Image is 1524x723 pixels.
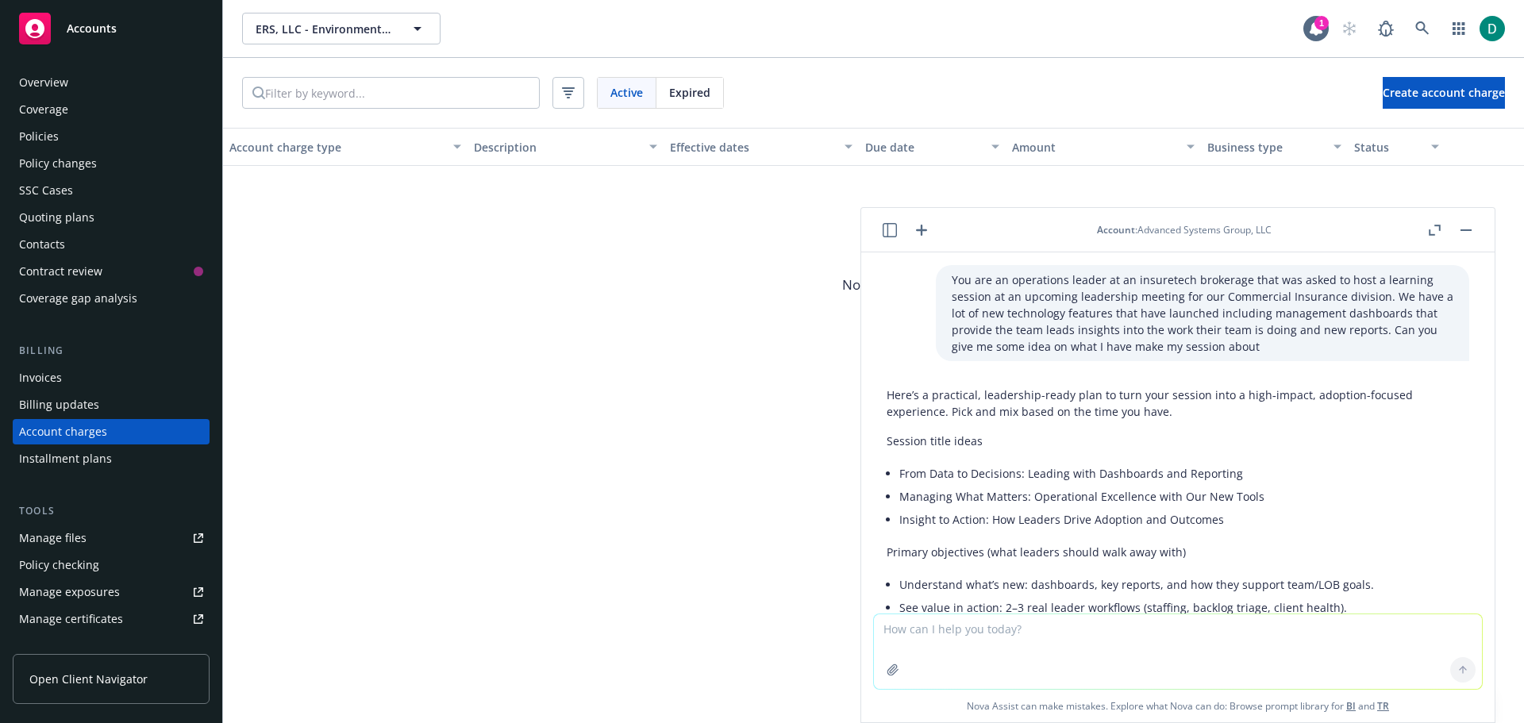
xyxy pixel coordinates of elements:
a: Billing updates [13,392,210,417]
a: Start snowing [1333,13,1365,44]
div: SSC Cases [19,178,73,203]
div: : Advanced Systems Group, LLC [1097,223,1272,237]
p: Here’s a practical, leadership-ready plan to turn your session into a high‑impact, adoption-focus... [887,386,1469,420]
div: Billing [13,343,210,359]
span: Accounts [67,22,117,35]
div: Quoting plans [19,205,94,230]
a: Search [1407,13,1438,44]
div: Policies [19,124,59,149]
div: Contacts [19,232,65,257]
div: Manage claims [19,633,99,659]
a: Invoices [13,365,210,390]
div: Contract review [19,259,102,284]
a: Coverage gap analysis [13,286,210,311]
div: Description [474,139,639,156]
a: Policy changes [13,151,210,176]
li: Insight to Action: How Leaders Drive Adoption and Outcomes [899,508,1469,531]
a: Contract review [13,259,210,284]
div: Status [1354,139,1422,156]
span: Open Client Navigator [29,671,148,687]
button: Business type [1201,128,1348,166]
a: Manage claims [13,633,210,659]
div: Policy changes [19,151,97,176]
span: No results [223,166,1524,404]
div: 1 [1314,16,1329,30]
a: Contacts [13,232,210,257]
div: Invoices [19,365,62,390]
button: ERS, LLC - Environmental Remediation Solutions [242,13,441,44]
div: Account charge type [229,139,444,156]
a: Policies [13,124,210,149]
a: BI [1346,699,1356,713]
span: Active [610,84,643,101]
p: Session title ideas [887,433,1469,449]
li: From Data to Decisions: Leading with Dashboards and Reporting [899,462,1469,485]
div: Manage certificates [19,606,123,632]
div: Policy checking [19,552,99,578]
span: Create account charge [1383,85,1505,100]
a: Accounts [13,6,210,51]
div: Installment plans [19,446,112,471]
div: Business type [1207,139,1324,156]
button: Account charge type [223,128,468,166]
button: Due date [859,128,1006,166]
span: ERS, LLC - Environmental Remediation Solutions [256,21,393,37]
div: Manage exposures [19,579,120,605]
a: Switch app [1443,13,1475,44]
a: Installment plans [13,446,210,471]
div: Tools [13,503,210,519]
div: Effective dates [670,139,835,156]
a: SSC Cases [13,178,210,203]
p: Primary objectives (what leaders should walk away with) [887,544,1469,560]
li: Managing What Matters: Operational Excellence with Our New Tools [899,485,1469,508]
button: Description [468,128,663,166]
a: Overview [13,70,210,95]
span: Nova Assist can make mistakes. Explore what Nova can do: Browse prompt library for and [868,690,1488,722]
span: Expired [669,84,710,101]
button: Status [1348,128,1445,166]
a: Policy checking [13,552,210,578]
div: Overview [19,70,68,95]
svg: Search [252,87,265,99]
a: Quoting plans [13,205,210,230]
div: Coverage gap analysis [19,286,137,311]
div: Due date [865,139,982,156]
a: TR [1377,699,1389,713]
a: Manage certificates [13,606,210,632]
a: Report a Bug [1370,13,1402,44]
a: Account charges [13,419,210,444]
span: Account [1097,223,1135,237]
div: Account charges [19,419,107,444]
li: Understand what’s new: dashboards, key reports, and how they support team/LOB goals. [899,573,1469,596]
img: photo [1480,16,1505,41]
button: Create account charge [1383,77,1505,109]
li: See value in action: 2–3 real leader workflows (staffing, backlog triage, client health). [899,596,1469,619]
div: Amount [1012,139,1177,156]
button: Effective dates [664,128,859,166]
a: Coverage [13,97,210,122]
button: Amount [1006,128,1201,166]
p: You are an operations leader at an insuretech brokerage that was asked to host a learning session... [952,271,1453,355]
a: Manage files [13,525,210,551]
a: Manage exposures [13,579,210,605]
input: Filter by keyword... [265,78,539,108]
div: Coverage [19,97,68,122]
div: Manage files [19,525,87,551]
div: Billing updates [19,392,99,417]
